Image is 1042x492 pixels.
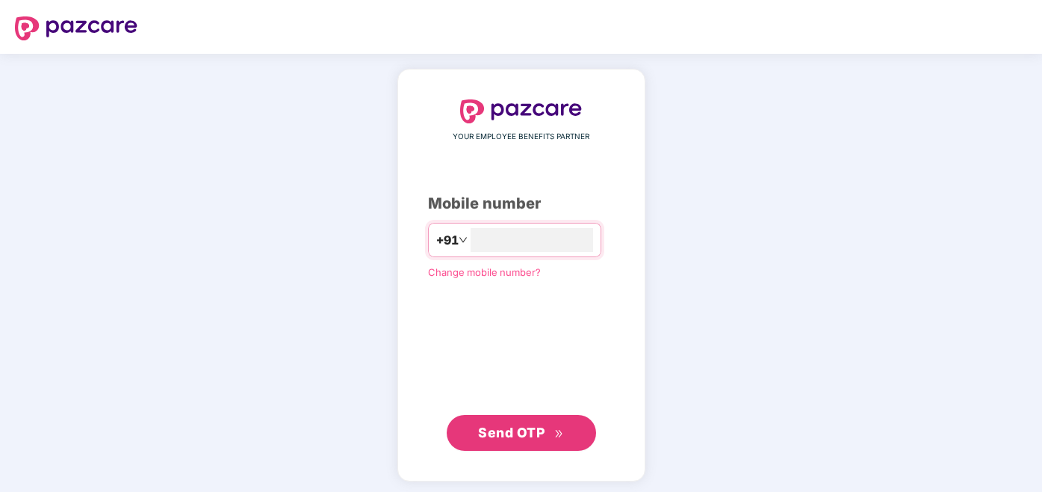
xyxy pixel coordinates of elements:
a: Change mobile number? [428,266,541,278]
div: Mobile number [428,192,615,215]
img: logo [460,99,583,123]
img: logo [15,16,137,40]
span: YOUR EMPLOYEE BENEFITS PARTNER [453,131,589,143]
span: double-right [554,429,564,439]
button: Send OTPdouble-right [447,415,596,451]
span: Send OTP [478,425,545,440]
span: +91 [436,231,459,250]
span: down [459,236,468,245]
